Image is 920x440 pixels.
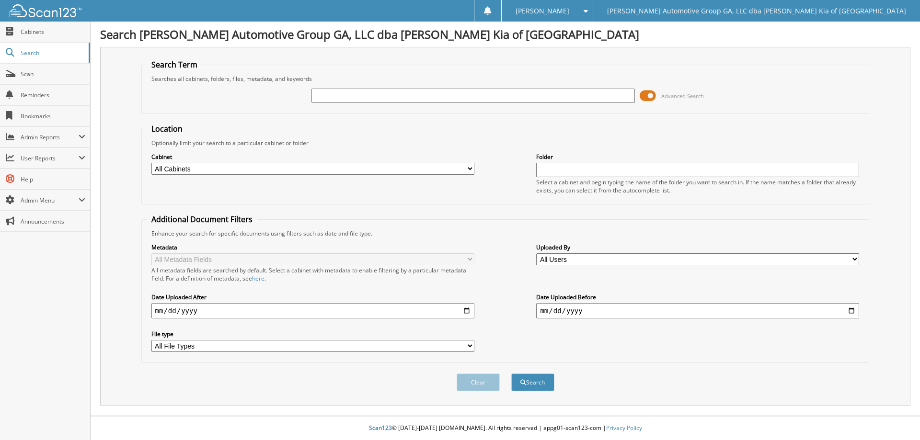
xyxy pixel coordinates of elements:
[369,424,392,432] span: Scan123
[607,8,906,14] span: [PERSON_NAME] Automotive Group GA, LLC dba [PERSON_NAME] Kia of [GEOGRAPHIC_DATA]
[151,303,474,318] input: start
[536,243,859,251] label: Uploaded By
[91,417,920,440] div: © [DATE]-[DATE] [DOMAIN_NAME]. All rights reserved | appg01-scan123-com |
[147,214,257,225] legend: Additional Document Filters
[147,59,202,70] legend: Search Term
[606,424,642,432] a: Privacy Policy
[21,49,84,57] span: Search
[536,293,859,301] label: Date Uploaded Before
[21,112,85,120] span: Bookmarks
[21,217,85,226] span: Announcements
[536,153,859,161] label: Folder
[21,133,79,141] span: Admin Reports
[151,153,474,161] label: Cabinet
[21,175,85,183] span: Help
[21,154,79,162] span: User Reports
[151,330,474,338] label: File type
[536,303,859,318] input: end
[147,75,864,83] div: Searches all cabinets, folders, files, metadata, and keywords
[252,274,264,282] a: here
[10,4,81,17] img: scan123-logo-white.svg
[21,91,85,99] span: Reminders
[151,266,474,282] div: All metadata fields are searched by default. Select a cabinet with metadata to enable filtering b...
[147,139,864,147] div: Optionally limit your search to a particular cabinet or folder
[21,70,85,78] span: Scan
[100,26,910,42] h1: Search [PERSON_NAME] Automotive Group GA, LLC dba [PERSON_NAME] Kia of [GEOGRAPHIC_DATA]
[511,373,554,391] button: Search
[151,293,474,301] label: Date Uploaded After
[147,124,187,134] legend: Location
[457,373,500,391] button: Clear
[21,28,85,36] span: Cabinets
[516,8,569,14] span: [PERSON_NAME]
[151,243,474,251] label: Metadata
[147,229,864,237] div: Enhance your search for specific documents using filters such as date and file type.
[536,178,859,194] div: Select a cabinet and begin typing the name of the folder you want to search in. If the name match...
[661,92,704,100] span: Advanced Search
[21,196,79,204] span: Admin Menu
